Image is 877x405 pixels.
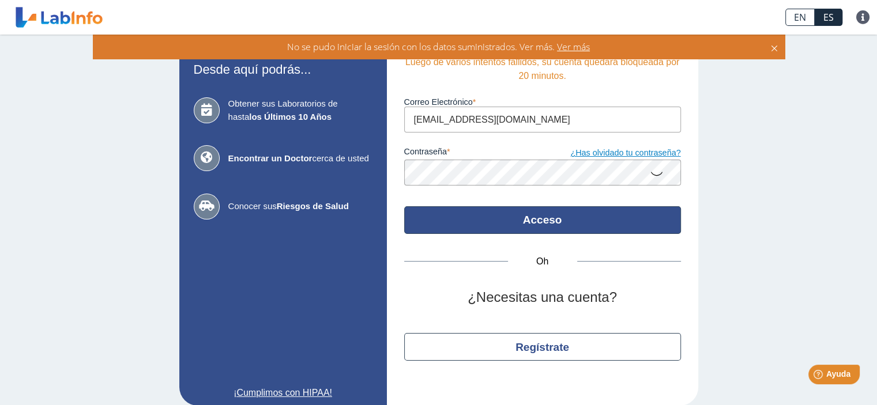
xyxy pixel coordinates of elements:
font: Acceso [523,214,562,226]
a: ¿Has olvidado tu contraseña? [543,147,681,160]
font: Correo Electrónico [404,97,473,107]
font: Encontrar un Doctor [228,153,313,163]
font: ¿Necesitas una cuenta? [468,289,617,305]
font: No se pudo iniciar la sesión con los datos suministrados. Ver más. [287,40,555,53]
font: Obtener sus Laboratorios de hasta [228,99,338,122]
button: Acceso [404,206,681,234]
font: ¡Cumplimos con HIPAA! [234,388,332,398]
font: Desde aquí podrás... [194,62,311,77]
font: Oh [536,256,548,266]
font: Ver más [557,40,590,53]
font: Regístrate [515,341,569,353]
button: Regístrate [404,333,681,361]
font: cerca de usted [312,153,368,163]
iframe: Lanzador de widgets de ayuda [774,360,864,392]
font: EN [794,11,806,24]
font: los Últimos 10 Años [249,112,332,122]
font: contraseña [404,147,447,156]
font: Riesgos de Salud [277,201,349,211]
font: Conocer sus [228,201,277,211]
font: ES [823,11,834,24]
font: ¿Has olvidado tu contraseña? [570,148,680,157]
